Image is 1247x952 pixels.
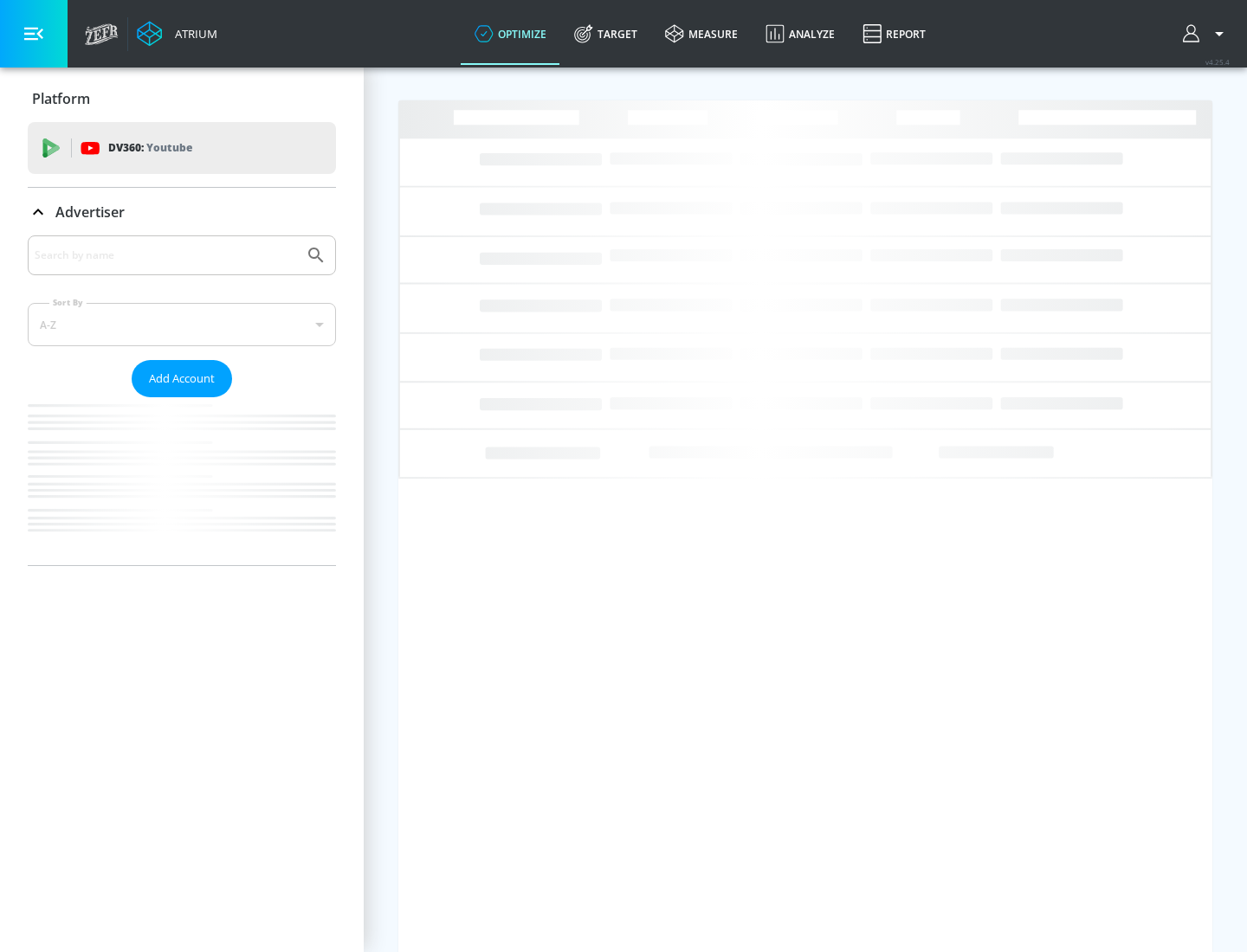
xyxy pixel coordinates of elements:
a: Analyze [752,3,849,65]
span: Add Account [149,369,215,389]
div: A-Z [28,303,336,346]
p: Youtube [146,138,192,157]
p: Platform [32,89,90,108]
button: Add Account [132,360,232,397]
div: Advertiser [28,188,336,236]
a: Report [849,3,940,65]
p: Advertiser [55,203,125,222]
div: Atrium [168,26,217,42]
span: v 4.25.4 [1205,57,1230,67]
a: Atrium [137,21,217,47]
a: Target [560,3,651,65]
div: Platform [28,74,336,123]
div: DV360: Youtube [28,122,336,174]
label: Sort By [49,297,87,308]
div: Advertiser [28,235,336,565]
p: DV360: [108,138,192,158]
nav: list of Advertiser [28,397,336,565]
a: optimize [461,3,560,65]
input: Search by name [35,244,297,267]
a: measure [651,3,752,65]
